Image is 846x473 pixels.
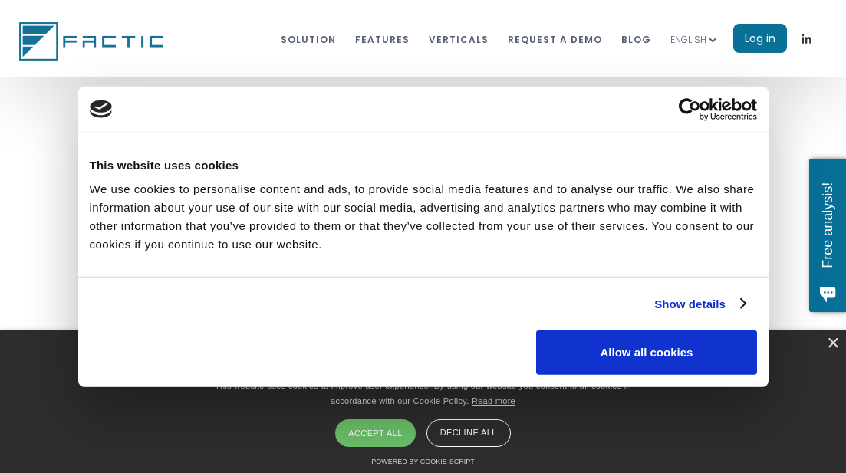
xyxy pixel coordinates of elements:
a: features [355,25,410,53]
a: Powered by cookie-script [371,458,474,465]
div: This website uses cookies [90,156,757,174]
a: Log in [733,24,787,53]
div: ENGLISH [670,32,706,48]
a: Show details [654,294,745,313]
div: We use cookies to personalise content and ads, to provide social media features and to analyse ou... [90,180,757,254]
a: blog [621,25,651,53]
div: ENGLISH [670,15,733,63]
div: Accept all [335,419,415,447]
a: REQUEST A DEMO [508,25,602,53]
img: logo [90,100,113,117]
div: × [827,338,838,350]
a: VERTICALS [429,25,489,53]
span: This website uses cookies to improve user experience. By using our website you consent to all coo... [215,381,631,406]
button: Allow all cookies [536,330,756,375]
a: Usercentrics Cookiebot - opens in a new window [623,97,757,120]
div: Decline all [426,419,511,447]
a: Read more [472,396,515,406]
a: Solution [281,25,336,53]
